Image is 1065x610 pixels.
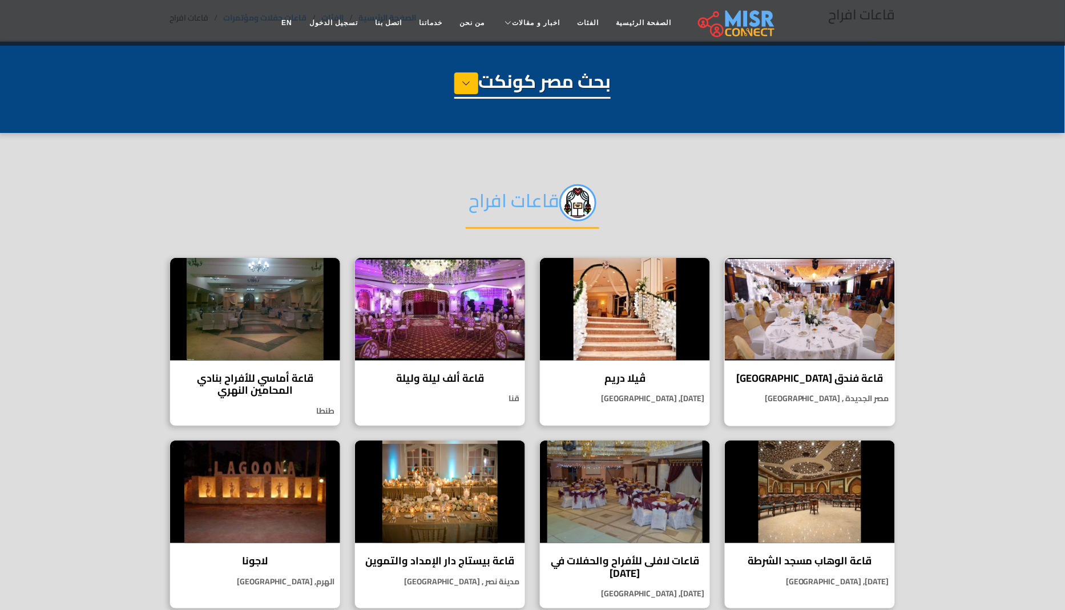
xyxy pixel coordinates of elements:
p: طنطا [170,405,340,417]
a: خدماتنا [410,12,451,34]
a: قاعات لافلى للأفراح والحفلات في 6 أكتوبر قاعات لافلى للأفراح والحفلات في [DATE] [DATE], [GEOGRAPH... [532,440,717,609]
a: قاعة ألف ليلة وليلة قاعة ألف ليلة وليلة قنا [348,257,532,426]
img: لاجونا [170,441,340,543]
h2: قاعات افراح [466,184,599,229]
a: قاعة أماسي للأفراح بنادي المحامين النهري قاعة أماسي للأفراح بنادي المحامين النهري طنطا [163,257,348,426]
img: قاعات لافلى للأفراح والحفلات في 6 أكتوبر [540,441,710,543]
a: EN [273,12,301,34]
a: قاعة بيستاج دار الإمداد والتموين قاعة بيستاج دار الإمداد والتموين مدينة نصر , [GEOGRAPHIC_DATA] [348,440,532,609]
p: مصر الجديدة , [GEOGRAPHIC_DATA] [725,393,895,405]
a: لاجونا لاجونا الهرم, [GEOGRAPHIC_DATA] [163,440,348,609]
span: اخبار و مقالات [513,18,560,28]
h4: قاعات لافلى للأفراح والحفلات في [DATE] [548,555,701,579]
p: [DATE], [GEOGRAPHIC_DATA] [540,588,710,600]
p: [DATE], [GEOGRAPHIC_DATA] [725,576,895,588]
h4: قاعة الوهاب مسجد الشرطة [733,555,886,567]
a: اتصل بنا [366,12,410,34]
a: ڤيلا دريم ڤيلا دريم [DATE], [GEOGRAPHIC_DATA] [532,257,717,426]
a: الصفحة الرئيسية [607,12,680,34]
a: من نحن [451,12,493,34]
h4: لاجونا [179,555,332,567]
img: قاعة بيستاج دار الإمداد والتموين [355,441,525,543]
img: قاعة ألف ليلة وليلة [355,258,525,361]
p: [DATE], [GEOGRAPHIC_DATA] [540,393,710,405]
a: قاعة الوهاب مسجد الشرطة قاعة الوهاب مسجد الشرطة [DATE], [GEOGRAPHIC_DATA] [717,440,902,609]
a: قاعة فندق تريومف بلازا قاعة فندق [GEOGRAPHIC_DATA] مصر الجديدة , [GEOGRAPHIC_DATA] [717,257,902,426]
h4: قاعة أماسي للأفراح بنادي المحامين النهري [179,372,332,397]
img: main.misr_connect [698,9,774,37]
img: ڤيلا دريم [540,258,710,361]
a: تسجيل الدخول [301,12,366,34]
img: قاعة الوهاب مسجد الشرطة [725,441,895,543]
p: الهرم, [GEOGRAPHIC_DATA] [170,576,340,588]
img: قاعة أماسي للأفراح بنادي المحامين النهري [170,258,340,361]
img: قاعة فندق تريومف بلازا [725,258,895,361]
a: الفئات [568,12,607,34]
h4: قاعة ألف ليلة وليلة [364,372,517,385]
h4: قاعة بيستاج دار الإمداد والتموين [364,555,517,567]
img: zqgIrRtDX04opw8WITcK.png [559,184,596,221]
a: اخبار و مقالات [494,12,569,34]
h4: قاعة فندق [GEOGRAPHIC_DATA] [733,372,886,385]
h1: بحث مصر كونكت [454,70,611,99]
p: قنا [355,393,525,405]
h4: ڤيلا دريم [548,372,701,385]
p: مدينة نصر , [GEOGRAPHIC_DATA] [355,576,525,588]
